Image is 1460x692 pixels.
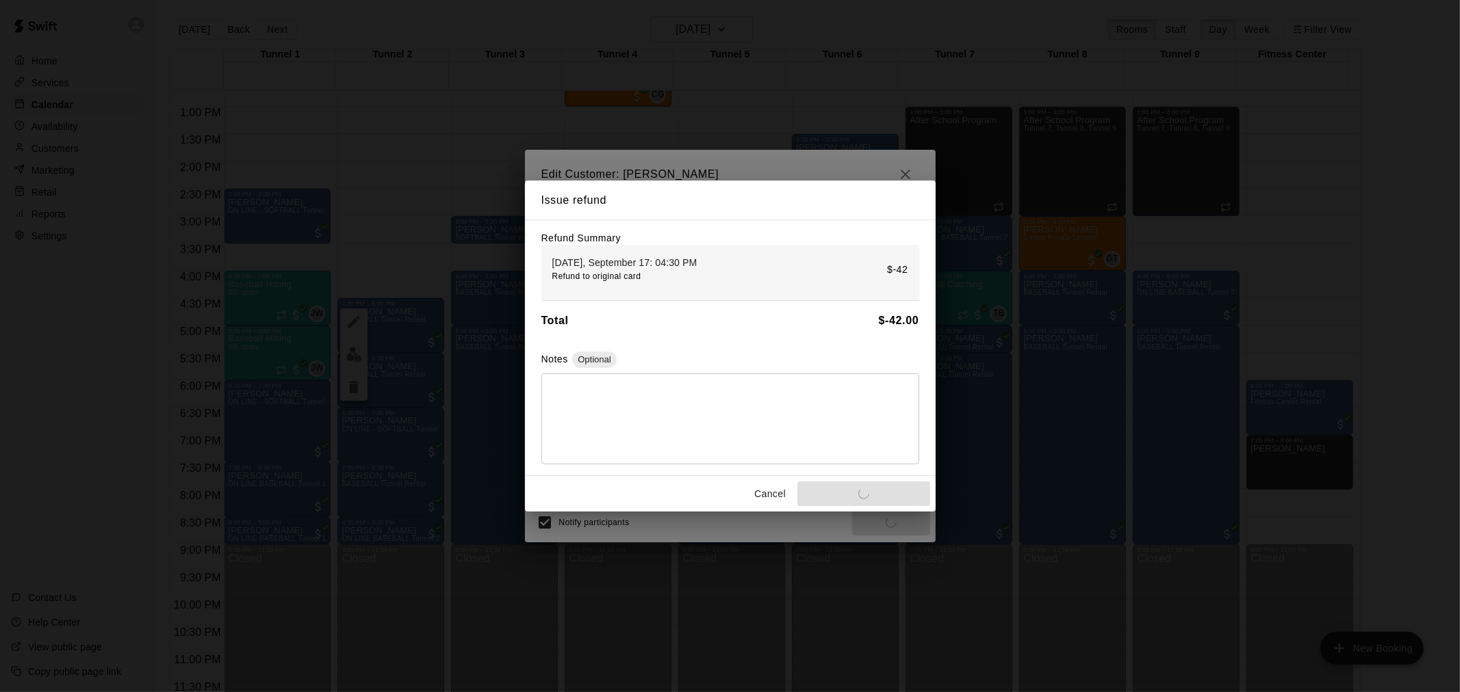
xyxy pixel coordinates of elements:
[541,312,569,330] h6: Total
[552,256,697,269] p: [DATE], September 17: 04:30 PM
[552,271,641,281] span: Refund to original card
[887,263,908,277] p: $-42
[748,481,792,507] button: Cancel
[541,232,622,243] label: Refund Summary
[572,354,616,364] span: Optional
[879,312,919,330] h6: $ -42.00
[525,181,936,220] h2: Issue refund
[541,354,568,364] label: Notes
